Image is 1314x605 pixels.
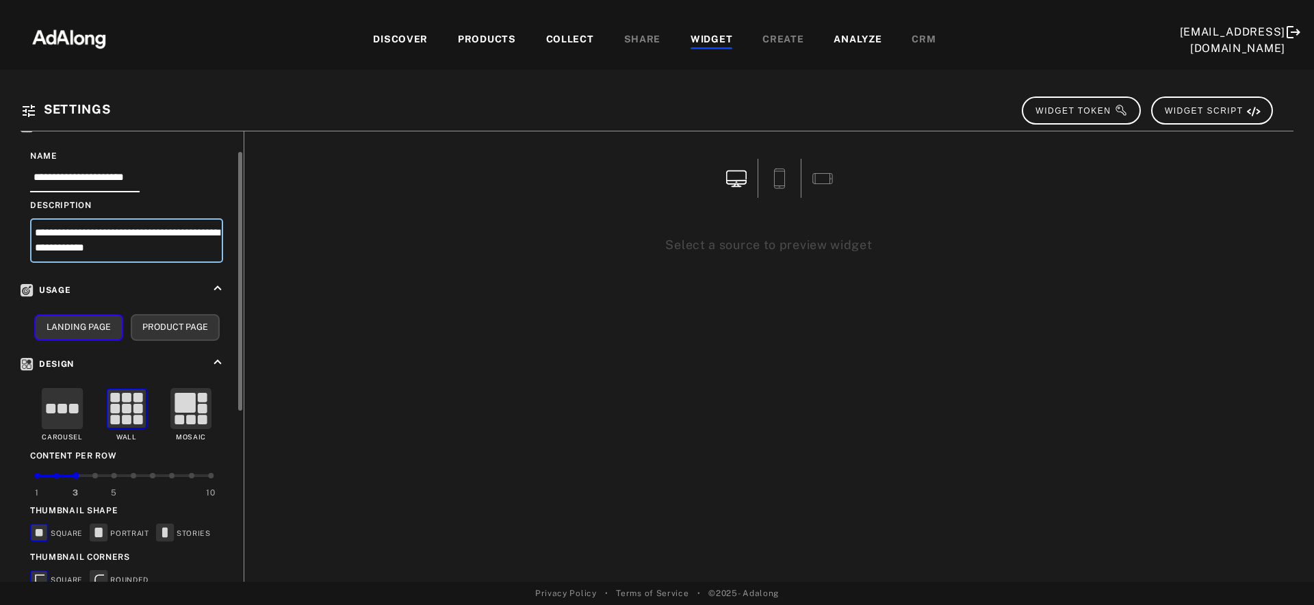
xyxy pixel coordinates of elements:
[1022,96,1141,125] button: WIDGET TOKEN
[131,314,220,341] button: Product Page
[111,487,117,499] div: 5
[9,17,129,58] img: 63233d7d88ed69de3c212112c67096b6.png
[42,433,83,443] div: Carousel
[616,587,688,600] a: Terms of Service
[206,487,215,499] div: 10
[912,32,936,49] div: CRM
[44,102,111,116] span: Settings
[546,32,594,49] div: COLLECT
[21,285,71,295] span: Usage
[30,504,223,517] div: Thumbnail Shape
[1246,539,1314,605] iframe: Chat Widget
[458,32,516,49] div: PRODUCTS
[34,314,123,341] button: Landing Page
[697,587,701,600] span: •
[834,32,881,49] div: ANALYZE
[1180,24,1286,57] div: [EMAIL_ADDRESS][DOMAIN_NAME]
[624,32,661,49] div: SHARE
[708,587,779,600] span: © 2025 - Adalong
[30,199,223,211] div: Description
[30,570,83,591] div: SQUARE
[90,570,149,591] div: ROUNDED
[156,524,211,544] div: STORIES
[35,487,39,499] div: 1
[30,524,83,544] div: SQUARE
[30,150,223,162] div: Name
[535,587,597,600] a: Privacy Policy
[1035,106,1128,116] span: WIDGET TOKEN
[21,359,74,369] span: Design
[176,433,206,443] div: Mosaic
[30,551,223,563] div: Thumbnail Corners
[90,524,149,544] div: PORTRAIT
[762,32,803,49] div: CREATE
[605,587,608,600] span: •
[116,433,137,443] div: Wall
[73,487,79,499] div: 3
[30,450,223,462] div: Content per row
[210,281,225,296] i: keyboard_arrow_up
[691,32,732,49] div: WIDGET
[210,355,225,370] i: keyboard_arrow_up
[1165,106,1261,116] span: WIDGET SCRIPT
[1151,96,1273,125] button: WIDGET SCRIPT
[373,32,428,49] div: DISCOVER
[444,235,1094,254] div: Select a source to preview widget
